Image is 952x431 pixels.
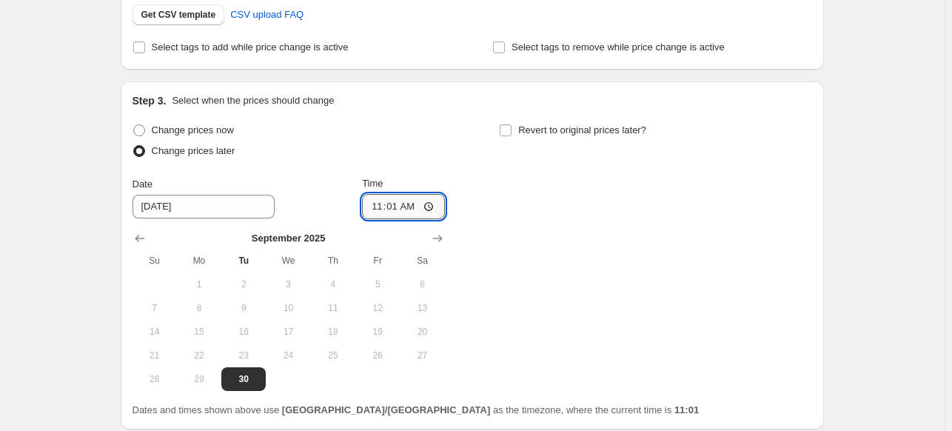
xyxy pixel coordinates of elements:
button: Wednesday September 3 2025 [266,273,310,296]
span: 26 [361,350,394,361]
button: Show next month, October 2025 [427,228,448,249]
button: Friday September 5 2025 [355,273,400,296]
button: Saturday September 27 2025 [400,344,444,367]
a: CSV upload FAQ [221,3,312,27]
span: 17 [272,326,304,338]
span: 20 [406,326,438,338]
button: Friday September 26 2025 [355,344,400,367]
span: Select tags to add while price change is active [152,41,349,53]
span: 16 [227,326,260,338]
th: Wednesday [266,249,310,273]
th: Thursday [311,249,355,273]
span: 4 [317,278,349,290]
th: Sunday [133,249,177,273]
span: CSV upload FAQ [230,7,304,22]
span: 23 [227,350,260,361]
span: 11 [317,302,349,314]
button: Wednesday September 10 2025 [266,296,310,320]
button: Sunday September 28 2025 [133,367,177,391]
input: 9/30/2025 [133,195,275,218]
input: 12:00 [362,194,445,219]
button: Monday September 29 2025 [177,367,221,391]
button: Thursday September 11 2025 [311,296,355,320]
button: Tuesday September 9 2025 [221,296,266,320]
button: Monday September 15 2025 [177,320,221,344]
button: Sunday September 7 2025 [133,296,177,320]
b: [GEOGRAPHIC_DATA]/[GEOGRAPHIC_DATA] [282,404,490,415]
button: Tuesday September 2 2025 [221,273,266,296]
span: Change prices later [152,145,235,156]
span: Date [133,178,152,190]
span: Su [138,255,171,267]
span: Fr [361,255,394,267]
span: 8 [183,302,215,314]
button: Today Tuesday September 30 2025 [221,367,266,391]
p: Select when the prices should change [172,93,334,108]
span: 27 [406,350,438,361]
button: Wednesday September 17 2025 [266,320,310,344]
span: Time [362,178,383,189]
button: Friday September 19 2025 [355,320,400,344]
button: Get CSV template [133,4,225,25]
th: Tuesday [221,249,266,273]
span: Select tags to remove while price change is active [512,41,725,53]
span: 13 [406,302,438,314]
span: 18 [317,326,349,338]
span: 1 [183,278,215,290]
b: 11:01 [674,404,699,415]
button: Tuesday September 23 2025 [221,344,266,367]
span: 12 [361,302,394,314]
button: Wednesday September 24 2025 [266,344,310,367]
span: Mo [183,255,215,267]
span: Th [317,255,349,267]
span: 29 [183,373,215,385]
button: Thursday September 4 2025 [311,273,355,296]
span: 7 [138,302,171,314]
button: Thursday September 18 2025 [311,320,355,344]
span: 30 [227,373,260,385]
span: Revert to original prices later? [518,124,646,136]
button: Monday September 8 2025 [177,296,221,320]
span: 9 [227,302,260,314]
span: 28 [138,373,171,385]
button: Tuesday September 16 2025 [221,320,266,344]
button: Saturday September 13 2025 [400,296,444,320]
span: Get CSV template [141,9,216,21]
span: Dates and times shown above use as the timezone, where the current time is [133,404,700,415]
span: 5 [361,278,394,290]
button: Sunday September 21 2025 [133,344,177,367]
span: 15 [183,326,215,338]
button: Monday September 1 2025 [177,273,221,296]
button: Saturday September 20 2025 [400,320,444,344]
button: Friday September 12 2025 [355,296,400,320]
button: Thursday September 25 2025 [311,344,355,367]
th: Friday [355,249,400,273]
span: Sa [406,255,438,267]
span: 14 [138,326,171,338]
span: 21 [138,350,171,361]
span: 6 [406,278,438,290]
span: 2 [227,278,260,290]
span: 19 [361,326,394,338]
h2: Step 3. [133,93,167,108]
th: Monday [177,249,221,273]
span: 3 [272,278,304,290]
span: Tu [227,255,260,267]
span: We [272,255,304,267]
span: Change prices now [152,124,234,136]
span: 10 [272,302,304,314]
th: Saturday [400,249,444,273]
button: Saturday September 6 2025 [400,273,444,296]
button: Sunday September 14 2025 [133,320,177,344]
button: Show previous month, August 2025 [130,228,150,249]
span: 24 [272,350,304,361]
span: 25 [317,350,349,361]
button: Monday September 22 2025 [177,344,221,367]
span: 22 [183,350,215,361]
